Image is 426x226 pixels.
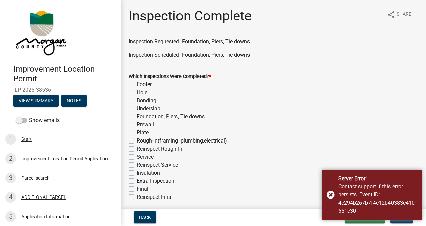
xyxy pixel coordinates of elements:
[137,113,205,121] label: Foundation, Piers, Tie downs
[21,195,66,200] div: ADDITIONAL PARCEL
[129,74,211,79] label: Which Inspections Were Completed?
[137,89,147,97] label: Hole
[137,129,149,137] label: Plate
[382,8,417,21] button: shareShare
[338,183,417,215] div: Contact support if this error persists. Event ID: 4c294b267b7f4e12b40383c410651c30
[137,193,173,201] label: Reinspect Final
[13,7,67,57] img: Morgan County, Indiana
[137,145,182,153] label: Reinspect Rough-In
[137,105,160,113] label: Underslab
[137,97,156,105] label: Bonding
[137,80,152,89] label: Footer
[137,185,148,193] label: Final
[129,51,418,59] p: Inspection Scheduled: Foundation, Piers, Tie downs
[13,95,59,107] button: View Summary
[137,161,178,169] label: Reinspect Service
[13,64,115,84] h4: Improvement Location Permit
[137,169,160,177] label: Insulation
[139,215,151,220] span: Back
[13,87,107,93] span: ILP-2025-38536
[137,153,154,161] label: Service
[61,98,87,104] wm-modal-confirm: Notes
[129,8,252,24] h1: Inspection Complete
[13,98,59,104] wm-modal-confirm: Summary
[16,116,60,124] label: Show emails
[134,211,156,223] button: Back
[5,211,16,222] div: 5
[5,192,16,203] div: 4
[21,214,71,219] div: Application Information
[5,153,16,164] div: 2
[338,175,417,183] div: Server Error!
[137,137,227,145] label: Rough-In(framing, plumbing,electrical)
[5,173,16,183] div: 3
[21,156,108,161] div: Improvement Location Permit Application
[387,11,395,19] i: share
[129,38,418,46] p: Inspection Requested: Foundation, Piers, Tie downs
[137,121,154,129] label: Prewall
[137,177,174,185] label: Extra Inspection
[61,95,87,107] button: Notes
[21,176,50,180] div: Parcel search
[5,134,16,145] div: 1
[21,137,32,142] div: Start
[397,11,411,19] span: Share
